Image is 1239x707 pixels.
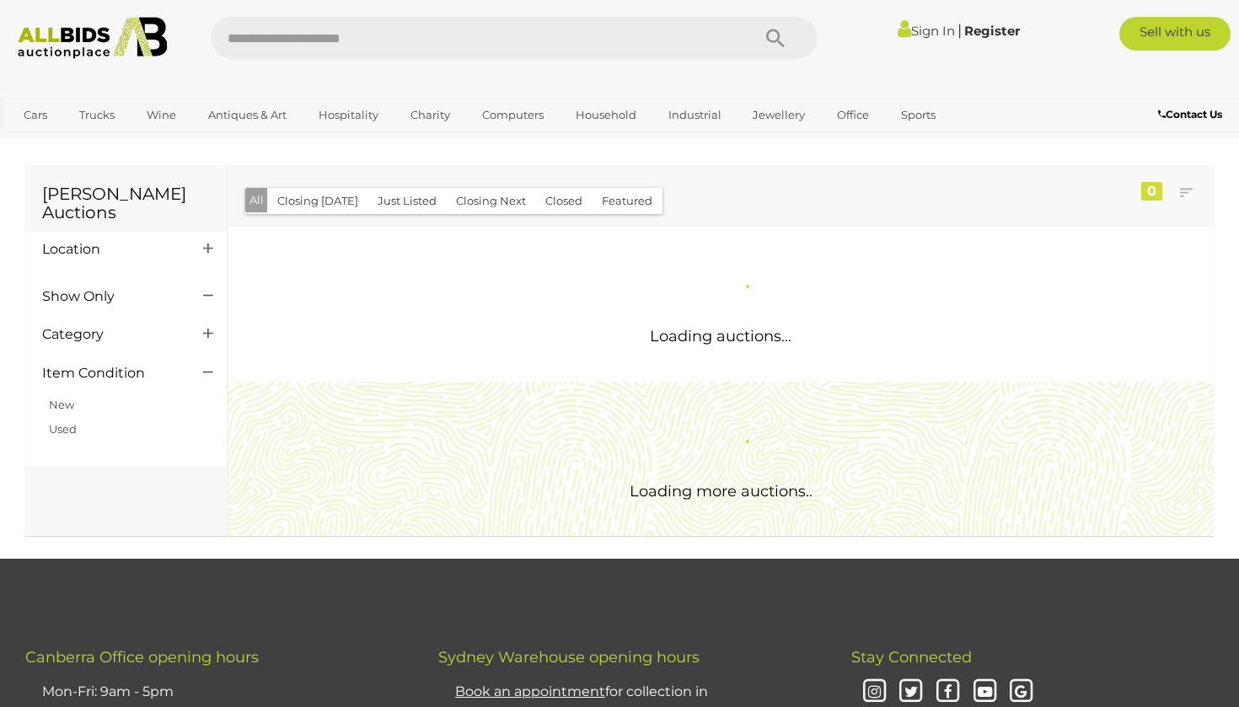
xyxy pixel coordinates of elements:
a: Cars [13,101,58,129]
button: Closing [DATE] [267,188,368,214]
a: [GEOGRAPHIC_DATA] [13,129,154,157]
button: Just Listed [367,188,447,214]
div: 0 [1141,182,1162,201]
span: Stay Connected [851,648,972,667]
a: Industrial [657,101,732,129]
button: Featured [592,188,662,214]
button: Search [733,17,818,59]
a: Register [964,23,1020,39]
button: All [245,188,268,212]
span: Canberra Office opening hours [25,648,259,667]
a: Jewellery [742,101,816,129]
i: Google [1007,678,1037,707]
h4: Category [42,327,178,342]
a: Sell with us [1119,17,1231,51]
a: Sign In [898,23,955,39]
a: Sports [890,101,947,129]
button: Closed [535,188,593,214]
i: Youtube [970,678,1000,707]
span: Sydney Warehouse opening hours [438,648,700,667]
a: Household [565,101,647,129]
b: Contact Us [1158,108,1222,121]
a: Antiques & Art [197,101,298,129]
a: Office [826,101,880,129]
a: Computers [471,101,555,129]
h4: Item Condition [42,366,178,381]
i: Twitter [897,678,926,707]
a: Used [49,422,77,436]
span: Loading auctions... [650,327,791,345]
i: Instagram [860,678,889,707]
h1: [PERSON_NAME] Auctions [42,185,210,222]
a: Charity [400,101,461,129]
a: Contact Us [1158,105,1226,124]
a: Trucks [68,101,126,129]
h4: Location [42,242,178,257]
h4: Show Only [42,289,178,304]
button: Closing Next [446,188,536,214]
span: Loading more auctions.. [630,482,813,501]
u: Book an appointment [455,683,605,699]
a: Hospitality [308,101,389,129]
a: Wine [136,101,187,129]
i: Facebook [933,678,963,707]
span: | [957,21,962,40]
a: New [49,398,74,411]
img: Allbids.com.au [9,17,176,59]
